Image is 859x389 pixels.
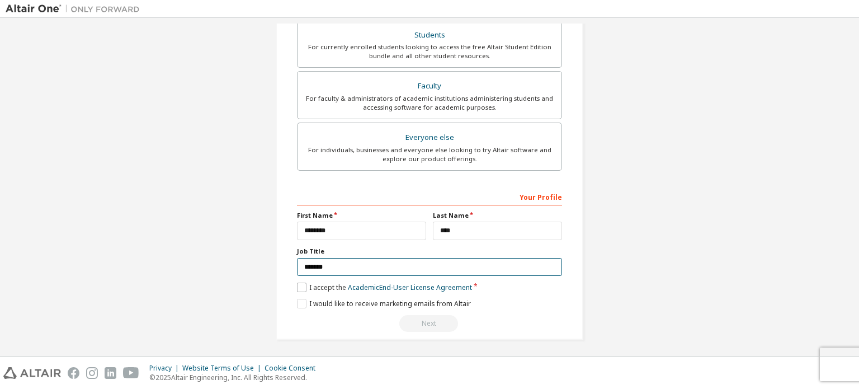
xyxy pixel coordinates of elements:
img: linkedin.svg [105,367,116,379]
div: Everyone else [304,130,555,146]
div: Cookie Consent [265,364,322,373]
div: Students [304,27,555,43]
div: Your Profile [297,188,562,205]
div: Website Terms of Use [182,364,265,373]
img: youtube.svg [123,367,139,379]
a: Academic End-User License Agreement [348,283,472,292]
div: For currently enrolled students looking to access the free Altair Student Edition bundle and all ... [304,43,555,60]
div: For individuals, businesses and everyone else looking to try Altair software and explore our prod... [304,146,555,163]
div: Faculty [304,78,555,94]
label: I would like to receive marketing emails from Altair [297,299,471,308]
img: altair_logo.svg [3,367,61,379]
img: Altair One [6,3,145,15]
p: © 2025 Altair Engineering, Inc. All Rights Reserved. [149,373,322,382]
img: instagram.svg [86,367,98,379]
div: You need to provide your academic email [297,315,562,332]
label: I accept the [297,283,472,292]
label: Job Title [297,247,562,256]
div: For faculty & administrators of academic institutions administering students and accessing softwa... [304,94,555,112]
label: First Name [297,211,426,220]
img: facebook.svg [68,367,79,379]
label: Last Name [433,211,562,220]
div: Privacy [149,364,182,373]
